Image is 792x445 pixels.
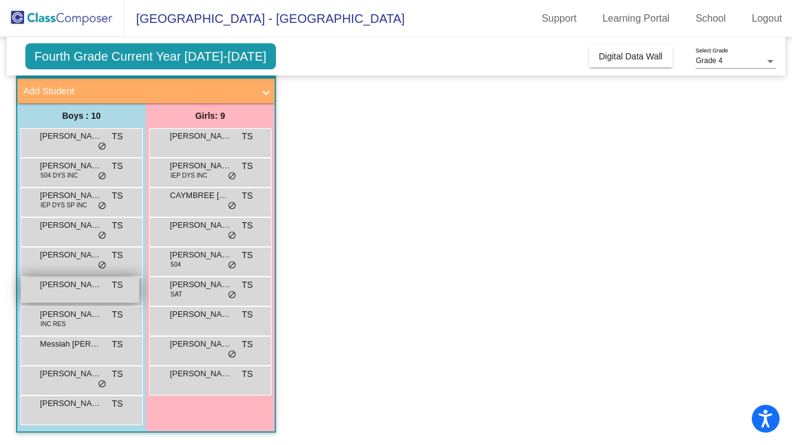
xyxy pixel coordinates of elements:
[25,43,276,69] span: Fourth Grade Current Year [DATE]-[DATE]
[686,9,736,28] a: School
[40,368,102,380] span: [PERSON_NAME]
[228,261,236,270] span: do_not_disturb_alt
[593,9,680,28] a: Learning Portal
[40,338,102,350] span: Messiah [PERSON_NAME]
[170,249,232,261] span: [PERSON_NAME]
[41,171,78,180] span: 504 DYS INC
[112,308,123,321] span: TS
[40,219,102,231] span: [PERSON_NAME]
[112,397,123,410] span: TS
[40,130,102,142] span: [PERSON_NAME]
[242,189,253,202] span: TS
[40,249,102,261] span: [PERSON_NAME]
[17,79,275,103] mat-expansion-panel-header: Add Student
[24,84,254,98] mat-panel-title: Add Student
[17,103,146,128] div: Boys : 10
[170,219,232,231] span: [PERSON_NAME]
[171,260,181,269] span: 504
[40,397,102,410] span: [PERSON_NAME]
[41,319,66,329] span: INC RES
[228,350,236,360] span: do_not_disturb_alt
[170,308,232,321] span: [PERSON_NAME]
[171,290,183,299] span: SAT
[170,160,232,172] span: [PERSON_NAME]
[532,9,587,28] a: Support
[98,201,106,211] span: do_not_disturb_alt
[112,368,123,381] span: TS
[170,368,232,380] span: [PERSON_NAME]
[112,160,123,173] span: TS
[742,9,792,28] a: Logout
[242,219,253,232] span: TS
[112,279,123,292] span: TS
[242,308,253,321] span: TS
[112,130,123,143] span: TS
[146,103,275,128] div: Girls: 9
[40,160,102,172] span: [PERSON_NAME] [PERSON_NAME]
[98,261,106,270] span: do_not_disturb_alt
[124,9,405,28] span: [GEOGRAPHIC_DATA] - [GEOGRAPHIC_DATA]
[41,201,87,210] span: IEP DYS SP INC
[112,338,123,351] span: TS
[242,368,253,381] span: TS
[170,338,232,350] span: [PERSON_NAME]
[242,279,253,292] span: TS
[112,249,123,262] span: TS
[695,56,722,65] span: Grade 4
[242,338,253,351] span: TS
[589,45,673,67] button: Digital Data Wall
[228,231,236,241] span: do_not_disturb_alt
[170,189,232,202] span: CAYMBREE [PERSON_NAME]
[112,219,123,232] span: TS
[40,189,102,202] span: [PERSON_NAME]
[599,51,663,61] span: Digital Data Wall
[112,189,123,202] span: TS
[242,249,253,262] span: TS
[170,279,232,291] span: [PERSON_NAME]
[98,171,106,181] span: do_not_disturb_alt
[228,171,236,181] span: do_not_disturb_alt
[228,201,236,211] span: do_not_disturb_alt
[242,160,253,173] span: TS
[170,130,232,142] span: [PERSON_NAME]
[40,279,102,291] span: [PERSON_NAME]
[98,379,106,389] span: do_not_disturb_alt
[98,231,106,241] span: do_not_disturb_alt
[228,290,236,300] span: do_not_disturb_alt
[40,308,102,321] span: [PERSON_NAME]
[98,142,106,152] span: do_not_disturb_alt
[171,171,207,180] span: IEP DYS INC
[242,130,253,143] span: TS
